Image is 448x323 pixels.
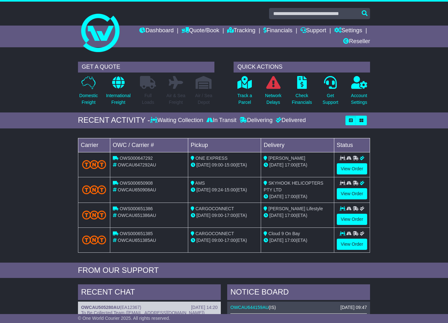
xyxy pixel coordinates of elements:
span: OWS000650908 [120,181,153,186]
div: ( ) [230,305,367,310]
a: Dashboard [139,26,174,36]
span: 17:00 [224,238,236,243]
span: [DATE] [269,162,283,167]
span: [DATE] [197,238,211,243]
p: Air / Sea Depot [195,92,212,106]
td: Delivery [261,138,334,152]
a: Settings [334,26,362,36]
a: Quote/Book [182,26,219,36]
a: OWCAU644159AU [230,305,269,310]
td: Pickup [188,138,261,152]
a: Support [300,26,326,36]
span: CARGOCONNECT [196,231,234,236]
p: Network Delays [265,92,282,106]
div: (ETA) [264,193,331,200]
span: OWCAU651386AU [118,213,156,218]
div: RECENT CHAT [78,284,221,302]
span: [DATE] [269,194,283,199]
a: View Order [337,239,367,250]
a: Reseller [343,36,370,47]
a: AccountSettings [351,76,367,109]
span: Cloud 9 On Bay [268,231,300,236]
span: [DATE] [197,162,211,167]
div: - (ETA) [191,162,258,168]
span: © One World Courier 2025. All rights reserved. [78,316,170,321]
td: OWC / Carrier # [110,138,188,152]
span: OWCAU647292AU [118,162,156,167]
img: TNT_Domestic.png [82,235,106,244]
span: SKYHOOK HELICOPTERS PTY LTD [264,181,323,192]
span: 15:00 [224,187,236,192]
span: 15:00 [224,162,236,167]
div: QUICK ACTIONS [234,62,370,73]
div: GET A QUOTE [78,62,214,73]
div: FROM OUR SUPPORT [78,266,370,275]
span: [DATE] [269,238,283,243]
div: (ETA) [264,237,331,244]
div: (ETA) [264,162,331,168]
p: Get Support [323,92,338,106]
a: View Order [337,188,367,199]
a: Tracking [227,26,255,36]
div: In Transit [205,117,238,124]
td: Status [334,138,370,152]
span: ONE EXPRESS [196,156,228,161]
p: Full Loads [140,92,156,106]
span: 17:00 [285,238,296,243]
a: View Order [337,214,367,225]
p: Air & Sea Freight [166,92,185,106]
span: IS [270,305,274,310]
span: [DATE] [197,187,211,192]
div: Waiting Collection [150,117,205,124]
span: 09:00 [212,213,223,218]
a: Financials [263,26,292,36]
div: [DATE] 14:20 [191,305,218,310]
div: Delivered [274,117,306,124]
span: 09:00 [212,238,223,243]
p: Track a Parcel [237,92,252,106]
p: International Freight [106,92,131,106]
a: View Order [337,163,367,174]
span: 17:00 [285,194,296,199]
img: TNT_Domestic.png [82,160,106,169]
a: DomesticFreight [79,76,98,109]
div: - (ETA) [191,212,258,219]
span: OWCAU650908AU [118,187,156,192]
span: [PERSON_NAME] Lifestyle [268,206,323,211]
span: OWCAU651385AU [118,238,156,243]
div: - (ETA) [191,237,258,244]
div: (ETA) [264,212,331,219]
span: CARGOCONNECT [196,206,234,211]
span: OWS000647292 [120,156,153,161]
span: 17:00 [285,162,296,167]
span: 09:00 [212,162,223,167]
div: [DATE] 09:47 [340,305,367,310]
span: [DATE] [269,213,283,218]
span: 17:00 [285,213,296,218]
a: NetworkDelays [265,76,282,109]
img: TNT_Domestic.png [82,211,106,219]
a: CheckFinancials [291,76,312,109]
span: EA12367 [121,305,140,310]
div: RECENT ACTIVITY - [78,116,150,125]
p: Check Financials [292,92,312,106]
div: - (ETA) [191,187,258,193]
span: To Be Collected Team ([EMAIL_ADDRESS][DOMAIN_NAME]) [81,310,205,315]
span: OWS000651386 [120,206,153,211]
span: OWS000651385 [120,231,153,236]
span: 09:24 [212,187,223,192]
a: OWCAU505280AU [81,305,120,310]
div: ( ) [81,305,218,310]
span: [PERSON_NAME] [268,156,305,161]
a: Track aParcel [237,76,252,109]
a: InternationalFreight [106,76,131,109]
div: Delivering [238,117,274,124]
p: Account Settings [351,92,367,106]
img: TNT_Domestic.png [82,185,106,194]
span: AMS [195,181,205,186]
span: [DATE] [197,213,211,218]
td: Carrier [78,138,110,152]
span: 17:00 [224,213,236,218]
p: Domestic Freight [79,92,98,106]
div: NOTICE BOARD [227,284,370,302]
